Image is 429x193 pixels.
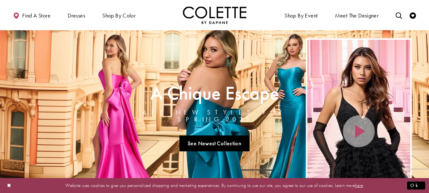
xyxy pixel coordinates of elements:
[46,181,383,190] p: Website uses cookies to give you personalized shopping and marketing experiences. By continuing t...
[123,133,306,154] ul: Slider Links
[407,182,425,190] button: Submit Dialog
[179,135,250,151] a: See Newest Collection A Chique Escape All New Styles For Spring 2025
[355,182,363,189] a: here
[4,180,15,191] button: Close Dialog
